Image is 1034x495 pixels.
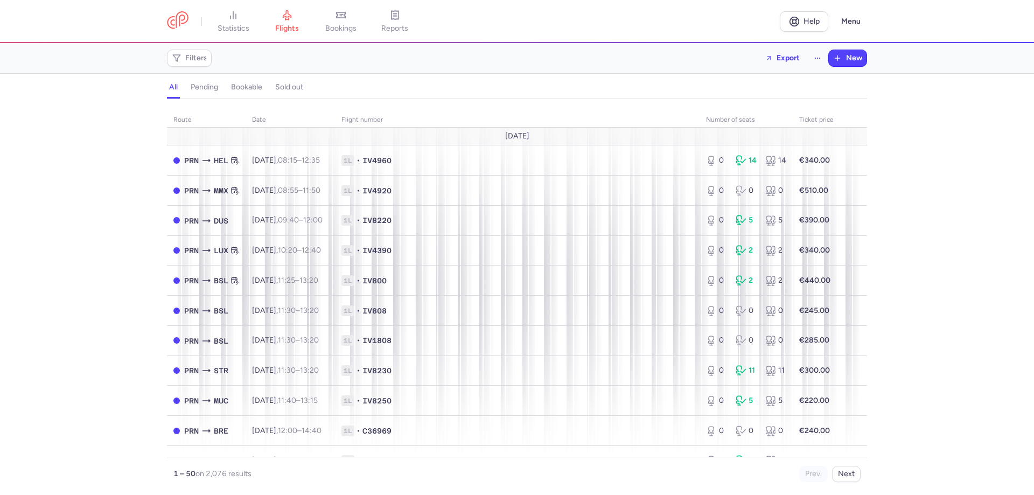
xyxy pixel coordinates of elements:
[278,156,320,165] span: –
[214,245,228,256] span: LUX
[804,17,820,25] span: Help
[278,276,295,285] time: 11:25
[362,305,387,316] span: IV808
[214,155,228,166] span: HEL
[214,395,228,407] span: MUC
[167,112,246,128] th: route
[195,469,251,478] span: on 2,076 results
[777,54,800,62] span: Export
[341,395,354,406] span: 1L
[303,186,320,195] time: 11:50
[832,466,861,482] button: Next
[362,365,392,376] span: IV8230
[302,156,320,165] time: 12:35
[362,275,387,286] span: IV800
[252,336,319,345] span: [DATE],
[706,305,727,316] div: 0
[278,336,319,345] span: –
[341,185,354,196] span: 1L
[214,455,228,467] span: PRN
[829,50,867,66] button: New
[765,455,786,466] div: 11
[278,306,319,315] span: –
[357,335,360,346] span: •
[278,336,296,345] time: 11:30
[184,245,199,256] span: PRN
[278,306,296,315] time: 11:30
[362,455,392,466] span: IV4961
[275,24,299,33] span: flights
[799,466,828,482] button: Prev.
[214,185,228,197] span: MMX
[169,82,178,92] h4: all
[736,275,757,286] div: 2
[341,215,354,226] span: 1L
[214,425,228,437] span: BRE
[252,276,318,285] span: [DATE],
[799,396,829,405] strong: €220.00
[252,215,323,225] span: [DATE],
[275,82,303,92] h4: sold out
[278,156,297,165] time: 08:15
[357,395,360,406] span: •
[252,186,320,195] span: [DATE],
[214,305,228,317] span: BSL
[765,155,786,166] div: 14
[799,276,830,285] strong: €440.00
[341,335,354,346] span: 1L
[736,245,757,256] div: 2
[184,275,199,287] span: PRN
[278,426,322,435] span: –
[765,365,786,376] div: 11
[278,396,318,405] span: –
[357,155,360,166] span: •
[799,215,829,225] strong: €390.00
[184,425,199,437] span: PRN
[341,155,354,166] span: 1L
[184,455,199,467] span: HEL
[706,275,727,286] div: 0
[231,82,262,92] h4: bookable
[278,186,320,195] span: –
[765,335,786,346] div: 0
[335,112,700,128] th: Flight number
[706,185,727,196] div: 0
[736,365,757,376] div: 11
[357,245,360,256] span: •
[252,156,320,165] span: [DATE],
[362,215,392,226] span: IV8220
[357,426,360,436] span: •
[362,185,392,196] span: IV4920
[341,455,354,466] span: 1L
[765,185,786,196] div: 0
[846,54,862,62] span: New
[736,305,757,316] div: 0
[357,275,360,286] span: •
[793,112,840,128] th: Ticket price
[184,215,199,227] span: PRN
[706,395,727,406] div: 0
[299,276,318,285] time: 13:20
[214,215,228,227] span: DUS
[341,426,354,436] span: 1L
[341,305,354,316] span: 1L
[252,306,319,315] span: [DATE],
[736,335,757,346] div: 0
[368,10,422,33] a: reports
[736,155,757,166] div: 14
[706,365,727,376] div: 0
[736,215,757,226] div: 5
[184,155,199,166] span: PRN
[505,132,529,141] span: [DATE]
[341,275,354,286] span: 1L
[214,365,228,377] span: STR
[362,155,392,166] span: IV4960
[362,245,392,256] span: IV4390
[341,365,354,376] span: 1L
[301,396,318,405] time: 13:15
[252,426,322,435] span: [DATE],
[278,246,321,255] span: –
[303,215,323,225] time: 12:00
[700,112,793,128] th: number of seats
[206,10,260,33] a: statistics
